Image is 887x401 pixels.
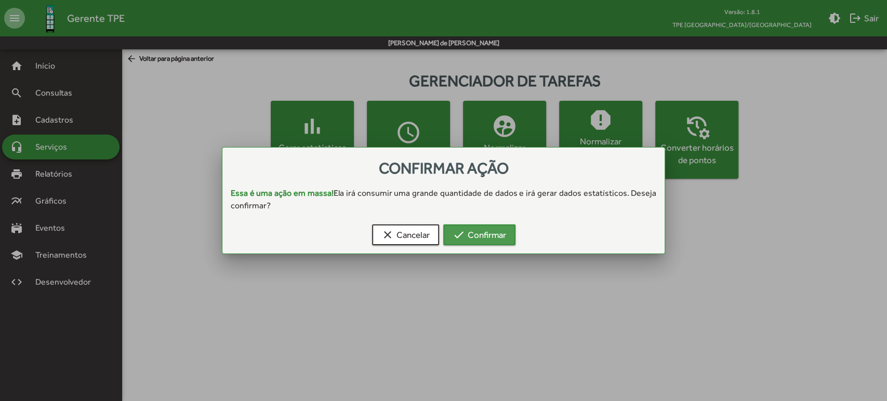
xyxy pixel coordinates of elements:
[222,187,665,212] div: Ela irá consumir uma grande quantidade de dados e irá gerar dados estatísticos. Deseja confirmar?
[379,159,509,177] span: Confirmar ação
[453,225,506,244] span: Confirmar
[453,229,465,241] mat-icon: check
[381,229,394,241] mat-icon: clear
[443,224,515,245] button: Confirmar
[381,225,430,244] span: Cancelar
[231,188,334,198] strong: Essa é uma ação em massa!
[372,224,439,245] button: Cancelar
